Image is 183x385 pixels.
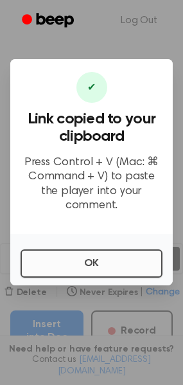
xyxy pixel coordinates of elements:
a: Beep [13,8,85,33]
a: Log Out [108,5,170,36]
p: Press Control + V (Mac: ⌘ Command + V) to paste the player into your comment. [21,156,162,213]
button: OK [21,249,162,278]
h3: Link copied to your clipboard [21,111,162,145]
div: ✔ [76,72,107,103]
